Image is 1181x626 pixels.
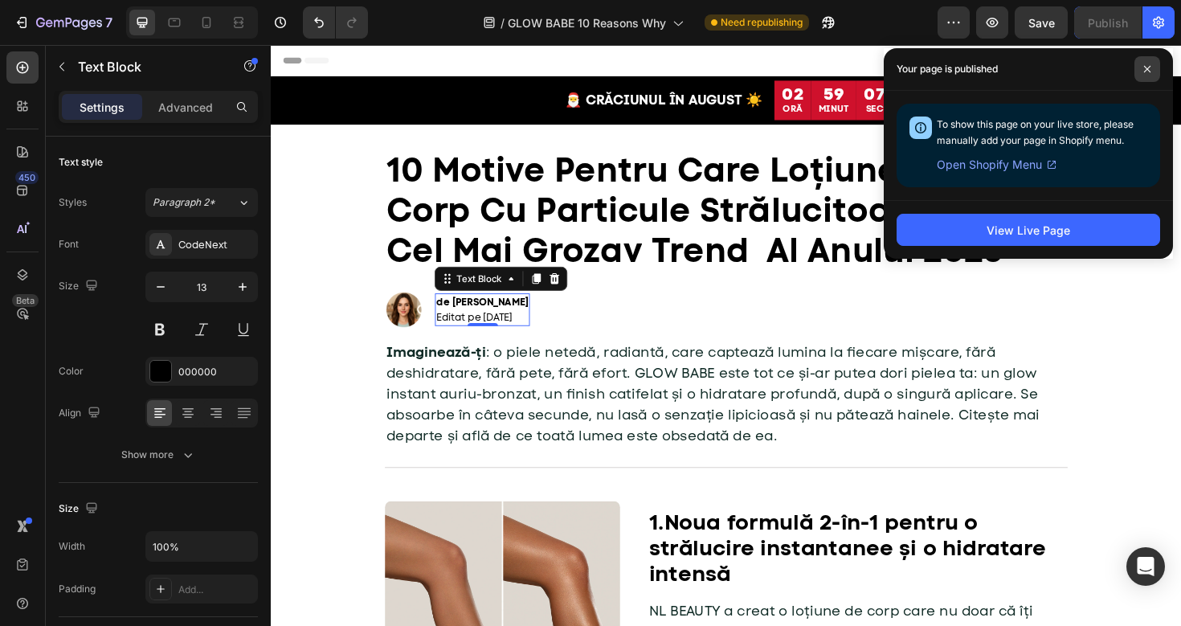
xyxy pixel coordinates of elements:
[501,14,505,31] span: /
[1088,14,1128,31] div: Publish
[121,447,196,463] div: Show more
[59,539,85,554] div: Width
[78,57,215,76] p: Text Block
[59,237,79,252] div: Font
[122,108,779,241] strong: 10 Motive Pentru Care Loțiunea De Corp Cu Particule Strălucitoare Este Cel Mai Grozav Trend Al An...
[174,263,274,297] div: Rich Text Editor. Editing area: main
[541,59,564,77] p: ORĂ
[121,260,161,301] img: gempages_485104230382699404-df396658-b0aa-4b1a-83e3-dd53a52b4039.png
[937,118,1134,146] span: To show this page on your live store, please manually add your page in Shopify menu.
[59,155,103,170] div: Text style
[178,238,254,252] div: CodeNext
[178,365,254,379] div: 000000
[175,264,272,296] p: Editat pe [DATE]
[1126,547,1165,586] div: Open Intercom Messenger
[146,532,257,561] input: Auto
[194,240,248,255] div: Text Block
[1028,16,1055,30] span: Save
[80,99,125,116] p: Settings
[6,6,120,39] button: 7
[312,48,521,68] strong: 🎅 CRĂCIUNUL ÎN AUGUST ☀️
[937,155,1042,174] span: Open Shopify Menu
[628,59,651,77] p: SEC
[59,498,101,520] div: Size
[400,489,416,520] span: 1.
[12,294,39,307] div: Beta
[628,41,651,64] div: 07
[145,188,258,217] button: Paragraph 2*
[1015,6,1068,39] button: Save
[15,171,39,184] div: 450
[105,13,112,32] p: 7
[721,15,803,30] span: Need republishing
[59,195,87,210] div: Styles
[1074,6,1142,39] button: Publish
[508,14,666,31] span: GLOW BABE 10 Reasons Why
[59,440,258,469] button: Show more
[59,364,84,378] div: Color
[580,41,612,64] div: 59
[271,45,1181,626] iframe: To enrich screen reader interactions, please activate Accessibility in Grammarly extension settings
[175,265,272,279] strong: de [PERSON_NAME]
[122,316,227,335] strong: Imaginează-ți
[59,403,104,424] div: Align
[59,582,96,596] div: Padding
[897,61,998,77] p: Your page is published
[122,316,814,423] span: : o piele netedă, radiantă, care captează lumina la fiecare mișcare, fără deshidratare, fără pete...
[400,489,821,574] strong: Noua formulă 2-în-1 pentru o strălucire instantanee și o hidratare intensă
[541,41,564,64] div: 02
[178,583,254,597] div: Add...
[153,195,215,210] span: Paragraph 2*
[897,214,1160,246] button: View Live Page
[158,99,213,116] p: Advanced
[303,6,368,39] div: Undo/Redo
[59,276,101,297] div: Size
[987,222,1070,239] div: View Live Page
[580,59,612,77] p: MINUT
